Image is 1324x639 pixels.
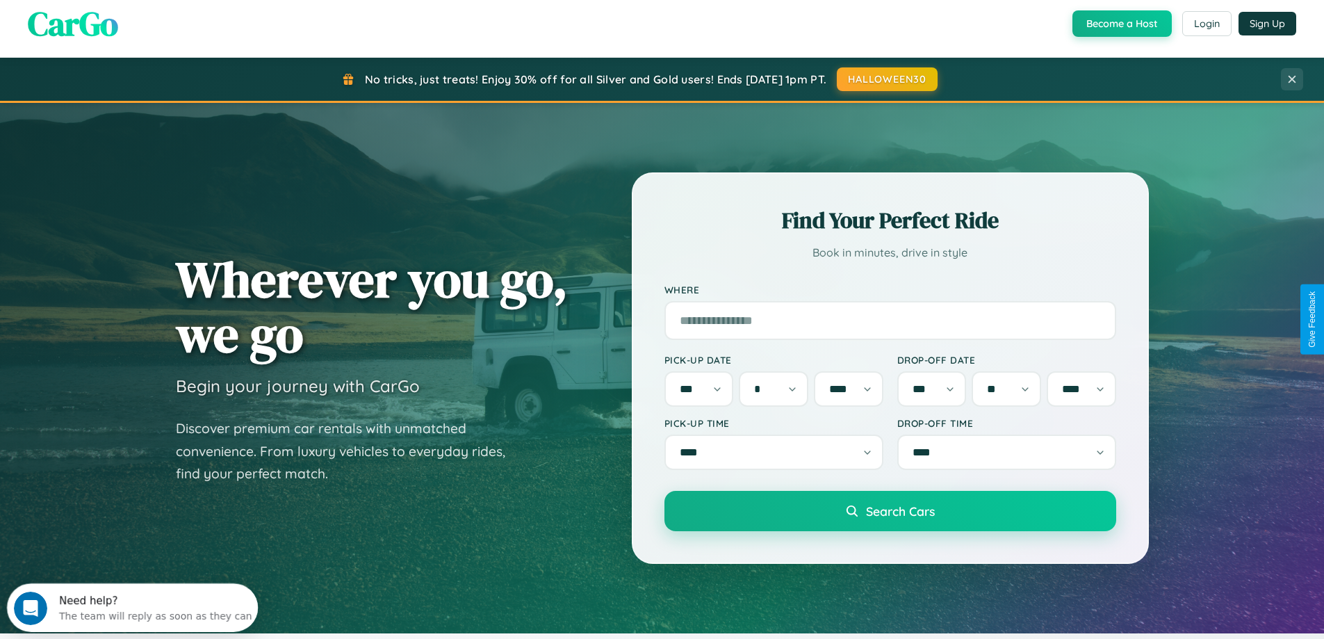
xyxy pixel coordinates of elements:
[28,1,118,47] span: CarGo
[176,252,568,362] h1: Wherever you go, we go
[176,417,523,485] p: Discover premium car rentals with unmatched convenience. From luxury vehicles to everyday rides, ...
[664,243,1116,263] p: Book in minutes, drive in style
[1239,12,1296,35] button: Sign Up
[664,284,1116,296] label: Where
[664,205,1116,236] h2: Find Your Perfect Ride
[664,491,1116,531] button: Search Cars
[897,417,1116,429] label: Drop-off Time
[52,23,245,38] div: The team will reply as soon as they can
[1072,10,1172,37] button: Become a Host
[365,72,826,86] span: No tricks, just treats! Enjoy 30% off for all Silver and Gold users! Ends [DATE] 1pm PT.
[52,12,245,23] div: Need help?
[1307,291,1317,348] div: Give Feedback
[7,583,258,632] iframe: Intercom live chat discovery launcher
[897,354,1116,366] label: Drop-off Date
[837,67,938,91] button: HALLOWEEN30
[1182,11,1232,36] button: Login
[664,417,883,429] label: Pick-up Time
[866,503,935,519] span: Search Cars
[176,375,420,396] h3: Begin your journey with CarGo
[664,354,883,366] label: Pick-up Date
[14,592,47,625] iframe: Intercom live chat
[6,6,259,44] div: Open Intercom Messenger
